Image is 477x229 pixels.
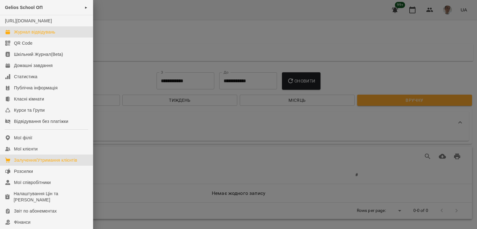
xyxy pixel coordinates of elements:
span: Gelios School ОП [5,5,43,10]
div: Мої філії [14,135,32,141]
div: Відвідування без платіжки [14,118,68,124]
div: Мої співробітники [14,179,51,186]
div: Публічна інформація [14,85,57,91]
div: Журнал відвідувань [14,29,55,35]
div: Залучення/Утримання клієнтів [14,157,77,163]
div: Звіт по абонементах [14,208,57,214]
div: Класні кімнати [14,96,44,102]
div: Курси та Групи [14,107,45,113]
span: ► [84,5,88,10]
div: QR Code [14,40,33,46]
div: Домашні завдання [14,62,52,69]
div: Розсилки [14,168,33,174]
div: Статистика [14,74,38,80]
div: Шкільний Журнал(Beta) [14,51,63,57]
div: Налаштування Цін та [PERSON_NAME] [14,191,88,203]
div: Фінанси [14,219,30,225]
div: Мої клієнти [14,146,38,152]
a: [URL][DOMAIN_NAME] [5,18,52,23]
